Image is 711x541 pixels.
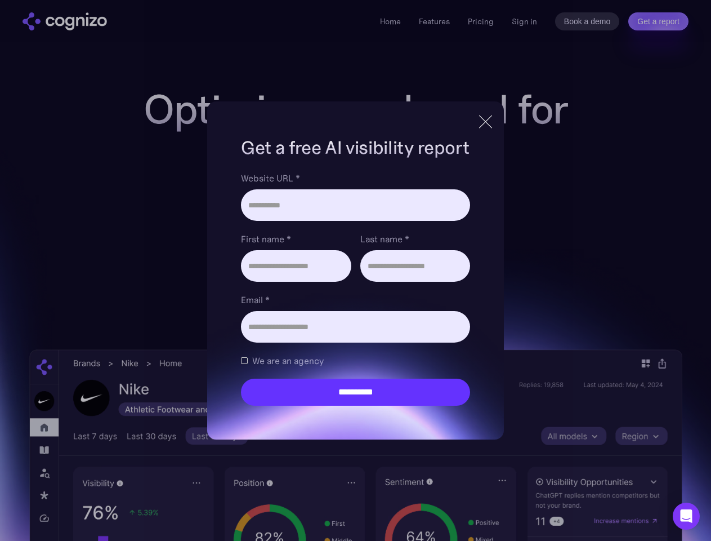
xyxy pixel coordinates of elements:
[241,135,469,160] h1: Get a free AI visibility report
[241,232,351,246] label: First name *
[673,503,700,530] div: Open Intercom Messenger
[360,232,470,246] label: Last name *
[241,293,469,307] label: Email *
[252,354,324,367] span: We are an agency
[241,171,469,185] label: Website URL *
[241,171,469,406] form: Brand Report Form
